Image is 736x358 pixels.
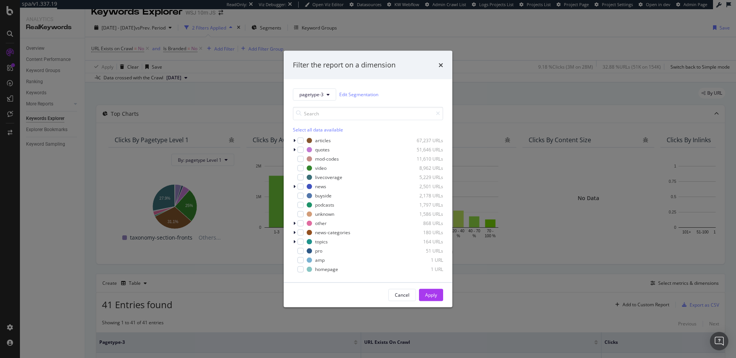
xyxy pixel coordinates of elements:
[406,174,443,181] div: 5,229 URLs
[315,146,330,153] div: quotes
[388,289,416,301] button: Cancel
[315,183,326,190] div: news
[315,266,338,273] div: homepage
[315,165,327,171] div: video
[315,229,350,236] div: news-categories
[315,257,325,263] div: amp
[406,202,443,208] div: 1,797 URLs
[293,107,443,120] input: Search
[315,211,334,217] div: unknown
[293,126,443,133] div: Select all data available
[315,238,328,245] div: topics
[395,292,409,298] div: Cancel
[293,88,336,100] button: pagetype-3
[406,192,443,199] div: 2,178 URLs
[710,332,728,350] div: Open Intercom Messenger
[406,165,443,171] div: 8,962 URLs
[315,174,342,181] div: livecoverage
[315,192,332,199] div: buyside
[293,60,396,70] div: Filter the report on a dimension
[315,220,327,227] div: other
[406,248,443,254] div: 51 URLs
[406,146,443,153] div: 51,646 URLs
[406,156,443,162] div: 11,610 URLs
[315,248,322,254] div: pro
[406,220,443,227] div: 868 URLs
[439,60,443,70] div: times
[425,292,437,298] div: Apply
[315,156,339,162] div: mod-codes
[299,91,324,98] span: pagetype-3
[339,90,378,99] a: Edit Segmentation
[406,238,443,245] div: 164 URLs
[419,289,443,301] button: Apply
[406,183,443,190] div: 2,501 URLs
[406,257,443,263] div: 1 URL
[406,266,443,273] div: 1 URL
[406,229,443,236] div: 180 URLs
[406,211,443,217] div: 1,586 URLs
[315,137,331,144] div: articles
[284,51,452,307] div: modal
[406,137,443,144] div: 67,237 URLs
[315,202,334,208] div: podcasts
